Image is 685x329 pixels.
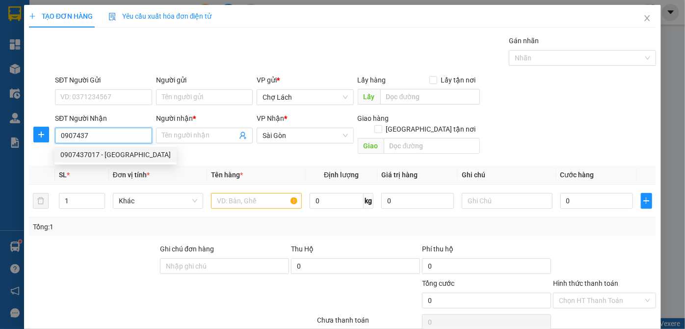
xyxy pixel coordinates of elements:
[422,279,454,287] span: Tổng cước
[108,13,116,21] img: icon
[437,75,480,85] span: Lấy tận nơi
[160,245,214,253] label: Ghi chú đơn hàng
[422,244,551,258] div: Phí thu hộ
[55,75,152,85] div: SĐT Người Gửi
[641,197,652,205] span: plus
[29,12,93,20] span: TẠO ĐƠN HÀNG
[263,90,347,105] span: Chợ Lách
[33,221,265,232] div: Tổng: 1
[33,193,49,209] button: delete
[239,132,247,139] span: user-add
[462,193,553,209] input: Ghi Chú
[291,245,314,253] span: Thu Hộ
[384,138,480,154] input: Dọc đường
[633,5,661,32] button: Close
[381,171,418,179] span: Giá trị hàng
[380,89,480,105] input: Dọc đường
[108,12,212,20] span: Yêu cầu xuất hóa đơn điện tử
[643,14,651,22] span: close
[59,171,67,179] span: SL
[509,37,539,45] label: Gán nhãn
[211,171,243,179] span: Tên hàng
[156,113,253,124] div: Người nhận
[553,279,618,287] label: Hình thức thanh toán
[364,193,373,209] span: kg
[263,128,347,143] span: Sài Gòn
[33,127,49,142] button: plus
[324,171,359,179] span: Định lượng
[641,193,653,209] button: plus
[381,193,454,209] input: 0
[382,124,480,135] span: [GEOGRAPHIC_DATA] tận nơi
[358,89,380,105] span: Lấy
[211,193,302,209] input: VD: Bàn, Ghế
[113,171,150,179] span: Đơn vị tính
[55,113,152,124] div: SĐT Người Nhận
[156,75,253,85] div: Người gửi
[358,114,389,122] span: Giao hàng
[458,165,556,185] th: Ghi chú
[160,258,289,274] input: Ghi chú đơn hàng
[29,13,36,20] span: plus
[54,147,177,163] div: 0907437017 - GIANG
[560,171,594,179] span: Cước hàng
[358,76,386,84] span: Lấy hàng
[60,149,171,160] div: 0907437017 - [GEOGRAPHIC_DATA]
[34,131,49,138] span: plus
[119,193,198,208] span: Khác
[257,114,284,122] span: VP Nhận
[358,138,384,154] span: Giao
[257,75,353,85] div: VP gửi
